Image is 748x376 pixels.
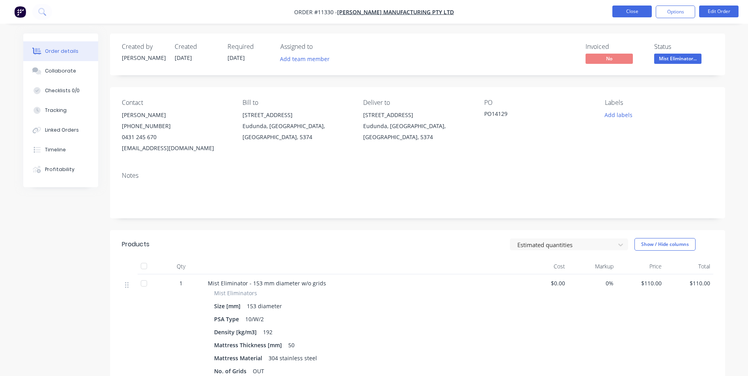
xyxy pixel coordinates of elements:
div: Notes [122,172,713,179]
span: 1 [179,279,183,287]
div: [PHONE_NUMBER] [122,121,230,132]
button: Show / Hide columns [634,238,696,251]
div: Timeline [45,146,66,153]
button: Linked Orders [23,120,98,140]
span: 0% [571,279,614,287]
div: Bill to [242,99,351,106]
div: Profitability [45,166,75,173]
div: 0431 245 670 [122,132,230,143]
span: [DATE] [175,54,192,61]
div: Assigned to [280,43,359,50]
div: [EMAIL_ADDRESS][DOMAIN_NAME] [122,143,230,154]
button: Checklists 0/0 [23,81,98,101]
button: Options [656,6,695,18]
div: 50 [285,339,298,351]
div: Linked Orders [45,127,79,134]
div: [STREET_ADDRESS]Eudunda, [GEOGRAPHIC_DATA], [GEOGRAPHIC_DATA], 5374 [363,110,471,143]
div: 304 stainless steel [265,352,320,364]
div: Contact [122,99,230,106]
div: Price [617,259,665,274]
div: [STREET_ADDRESS] [363,110,471,121]
div: PO14129 [484,110,583,121]
div: Status [654,43,713,50]
button: Add team member [280,54,334,64]
div: Checklists 0/0 [45,87,80,94]
div: Eudunda, [GEOGRAPHIC_DATA], [GEOGRAPHIC_DATA], 5374 [363,121,471,143]
span: Mist Eliminator... [654,54,701,63]
span: $0.00 [523,279,565,287]
button: Order details [23,41,98,61]
span: Mist Eliminator - 153 mm diameter w/o grids [208,279,326,287]
button: Tracking [23,101,98,120]
div: PO [484,99,592,106]
div: Order details [45,48,78,55]
div: Products [122,240,149,249]
button: Close [612,6,652,17]
button: Profitability [23,160,98,179]
div: 192 [260,326,276,338]
span: $110.00 [620,279,662,287]
span: No [586,54,633,63]
div: Mattress Material [214,352,265,364]
button: Add team member [276,54,334,64]
div: Cost [520,259,569,274]
span: [DATE] [228,54,245,61]
div: Labels [605,99,713,106]
div: Eudunda, [GEOGRAPHIC_DATA], [GEOGRAPHIC_DATA], 5374 [242,121,351,143]
a: [PERSON_NAME] Manufacturing Pty Ltd [337,8,454,16]
div: Markup [568,259,617,274]
span: $110.00 [668,279,710,287]
div: Mattress Thickness [mm] [214,339,285,351]
div: Created [175,43,218,50]
span: Mist Eliminators [214,289,257,297]
div: 10/W/2 [242,313,267,325]
div: [STREET_ADDRESS]Eudunda, [GEOGRAPHIC_DATA], [GEOGRAPHIC_DATA], 5374 [242,110,351,143]
img: Factory [14,6,26,18]
div: [STREET_ADDRESS] [242,110,351,121]
div: Created by [122,43,165,50]
button: Add labels [601,110,637,120]
span: Order #11330 - [294,8,337,16]
div: [PERSON_NAME] [122,110,230,121]
button: Edit Order [699,6,739,17]
div: Qty [157,259,205,274]
div: Collaborate [45,67,76,74]
div: Required [228,43,271,50]
button: Mist Eliminator... [654,54,701,65]
button: Timeline [23,140,98,160]
div: PSA Type [214,313,242,325]
div: Tracking [45,107,67,114]
div: [PERSON_NAME][PHONE_NUMBER]0431 245 670[EMAIL_ADDRESS][DOMAIN_NAME] [122,110,230,154]
button: Collaborate [23,61,98,81]
div: Total [665,259,713,274]
div: 153 diameter [244,300,285,312]
div: Deliver to [363,99,471,106]
div: Density [kg/m3] [214,326,260,338]
div: [PERSON_NAME] [122,54,165,62]
div: Size [mm] [214,300,244,312]
div: Invoiced [586,43,645,50]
